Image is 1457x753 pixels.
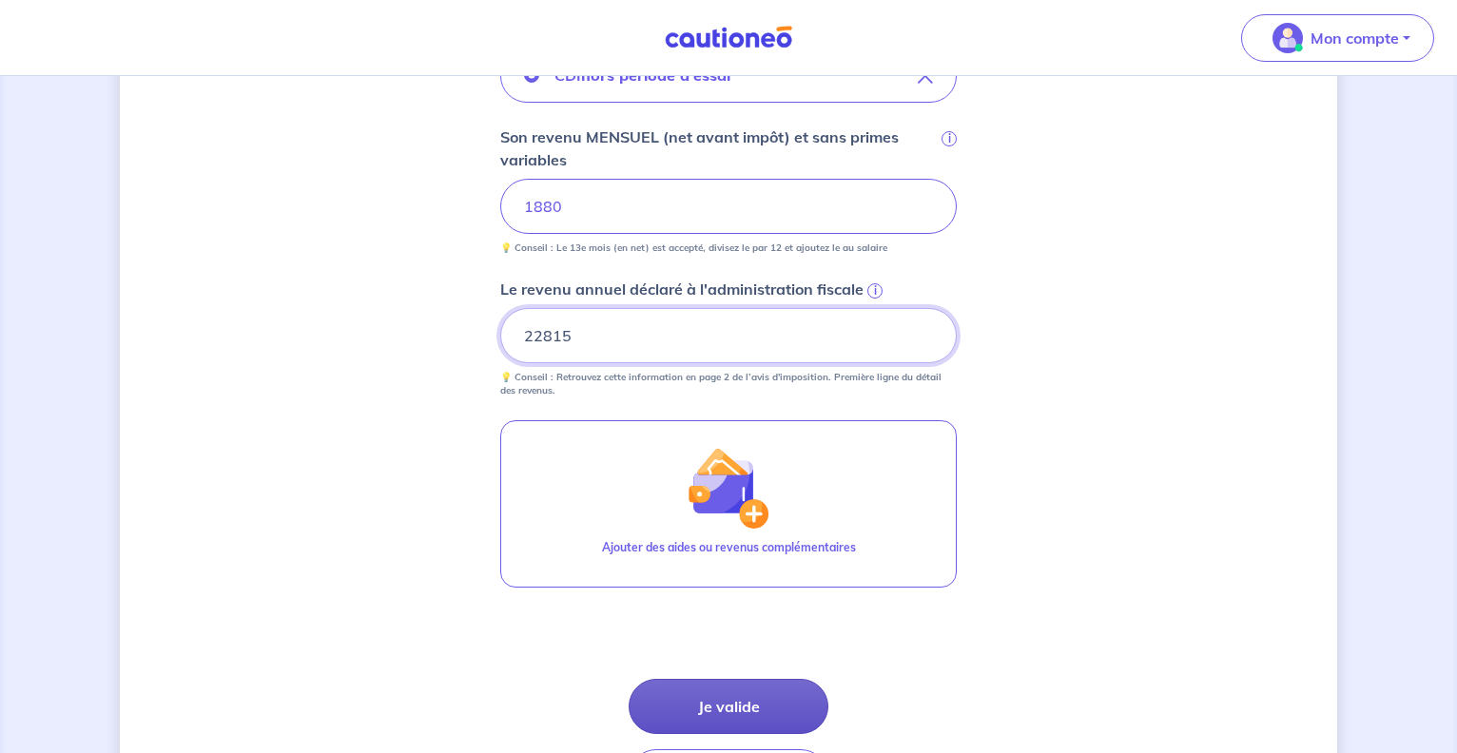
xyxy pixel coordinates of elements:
img: Cautioneo [657,26,800,49]
p: Le revenu annuel déclaré à l'administration fiscale [500,278,864,300]
button: Je valide [629,679,828,734]
p: 💡 Conseil : Retrouvez cette information en page 2 de l’avis d'imposition. Première ligne du détai... [500,371,957,397]
p: Mon compte [1311,27,1399,49]
img: illu_account_valid_menu.svg [1272,23,1303,53]
button: illu_account_valid_menu.svgMon compte [1241,14,1434,62]
img: illu_wallet.svg [688,447,769,529]
button: CDIhors période d'essai [500,49,957,103]
input: Ex : 1 500 € net/mois [500,179,957,234]
span: i [942,131,957,146]
span: i [867,283,883,299]
input: 20000€ [500,308,957,363]
button: illu_wallet.svgAjouter des aides ou revenus complémentaires [500,420,957,588]
p: Son revenu MENSUEL (net avant impôt) et sans primes variables [500,125,938,171]
p: Ajouter des aides ou revenus complémentaires [602,539,856,556]
p: 💡 Conseil : Le 13e mois (en net) est accepté, divisez le par 12 et ajoutez le au salaire [500,241,887,255]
